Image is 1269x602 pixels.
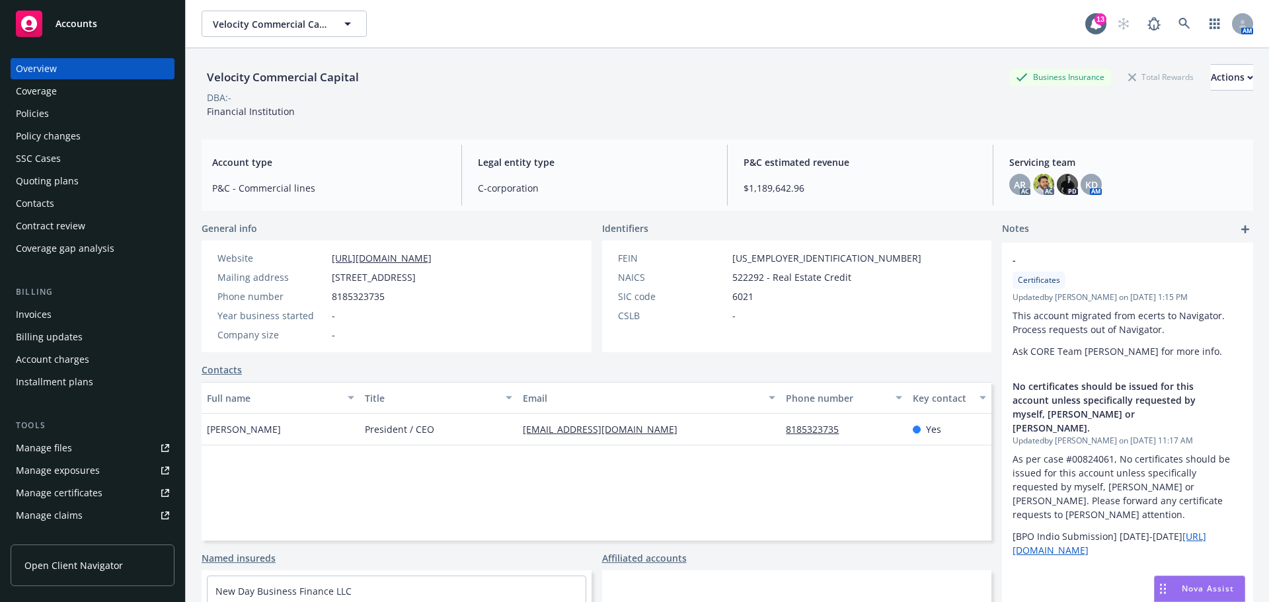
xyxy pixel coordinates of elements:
a: Quoting plans [11,170,174,192]
a: Installment plans [11,371,174,393]
span: Notes [1002,221,1029,237]
span: [PERSON_NAME] [207,422,281,436]
a: Invoices [11,304,174,325]
span: Servicing team [1009,155,1243,169]
a: Contract review [11,215,174,237]
div: Manage exposures [16,460,100,481]
div: Manage BORs [16,527,78,548]
img: photo [1057,174,1078,195]
a: Policy changes [11,126,174,147]
div: Business Insurance [1009,69,1111,85]
div: Billing [11,285,174,299]
div: 13 [1095,13,1106,25]
span: General info [202,221,257,235]
span: 6021 [732,289,753,303]
span: Certificates [1018,274,1060,286]
div: Mailing address [217,270,327,284]
button: Title [360,382,518,414]
div: Drag to move [1155,576,1171,601]
a: Overview [11,58,174,79]
span: Updated by [PERSON_NAME] on [DATE] 1:15 PM [1013,291,1243,303]
div: FEIN [618,251,727,265]
a: Switch app [1202,11,1228,37]
a: Contacts [202,363,242,377]
a: Manage exposures [11,460,174,481]
div: Year business started [217,309,327,322]
div: Invoices [16,304,52,325]
span: - [332,309,335,322]
span: C-corporation [478,181,711,195]
a: Policies [11,103,174,124]
a: Affiliated accounts [602,551,687,565]
div: DBA: - [207,91,231,104]
div: Billing updates [16,326,83,348]
div: Email [523,391,761,405]
span: Accounts [56,19,97,29]
span: President / CEO [365,422,434,436]
a: Search [1171,11,1198,37]
span: P&C estimated revenue [744,155,977,169]
span: [STREET_ADDRESS] [332,270,416,284]
a: Coverage gap analysis [11,238,174,259]
span: Updated by [PERSON_NAME] on [DATE] 11:17 AM [1013,435,1243,447]
div: SSC Cases [16,148,61,169]
div: Contacts [16,193,54,214]
button: Email [518,382,781,414]
p: As per case #00824061, No certificates should be issued for this account unless specifically requ... [1013,452,1243,521]
div: SIC code [618,289,727,303]
div: Manage claims [16,505,83,526]
p: [BPO Indio Submission] [DATE]-[DATE] [1013,529,1243,557]
a: Manage certificates [11,482,174,504]
button: Full name [202,382,360,414]
a: SSC Cases [11,148,174,169]
button: Nova Assist [1154,576,1245,602]
p: This account migrated from ecerts to Navigator. Process requests out of Navigator. [1013,309,1243,336]
div: Full name [207,391,340,405]
div: No certificates should be issued for this account unless specifically requested by myself, [PERSO... [1002,369,1253,568]
div: Phone number [217,289,327,303]
a: Coverage [11,81,174,102]
div: Title [365,391,498,405]
span: P&C - Commercial lines [212,181,445,195]
a: [EMAIL_ADDRESS][DOMAIN_NAME] [523,423,688,435]
div: Actions [1211,65,1253,90]
button: Actions [1211,64,1253,91]
div: Website [217,251,327,265]
div: -CertificatesUpdatedby [PERSON_NAME] on [DATE] 1:15 PMThis account migrated from ecerts to Naviga... [1002,243,1253,369]
span: Open Client Navigator [24,558,123,572]
div: Phone number [786,391,887,405]
button: Velocity Commercial Capital [202,11,367,37]
a: Manage BORs [11,527,174,548]
div: Velocity Commercial Capital [202,69,364,86]
a: Named insureds [202,551,276,565]
a: Manage claims [11,505,174,526]
span: Financial Institution [207,105,295,118]
span: KD [1085,178,1098,192]
div: Total Rewards [1122,69,1200,85]
div: NAICS [618,270,727,284]
div: Key contact [913,391,972,405]
span: 522292 - Real Estate Credit [732,270,851,284]
p: Ask CORE Team [PERSON_NAME] for more info. [1013,344,1243,358]
div: Account charges [16,349,89,370]
span: 8185323735 [332,289,385,303]
div: Manage certificates [16,482,102,504]
a: Billing updates [11,326,174,348]
div: Quoting plans [16,170,79,192]
div: Coverage [16,81,57,102]
div: Policy changes [16,126,81,147]
div: Installment plans [16,371,93,393]
a: add [1237,221,1253,237]
span: Velocity Commercial Capital [213,17,327,31]
a: Accounts [11,5,174,42]
a: Account charges [11,349,174,370]
a: Report a Bug [1141,11,1167,37]
div: Tools [11,419,174,432]
span: [US_EMPLOYER_IDENTIFICATION_NUMBER] [732,251,921,265]
div: Manage files [16,437,72,459]
span: - [1013,253,1208,267]
span: AR [1014,178,1026,192]
span: Identifiers [602,221,648,235]
span: - [732,309,736,322]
